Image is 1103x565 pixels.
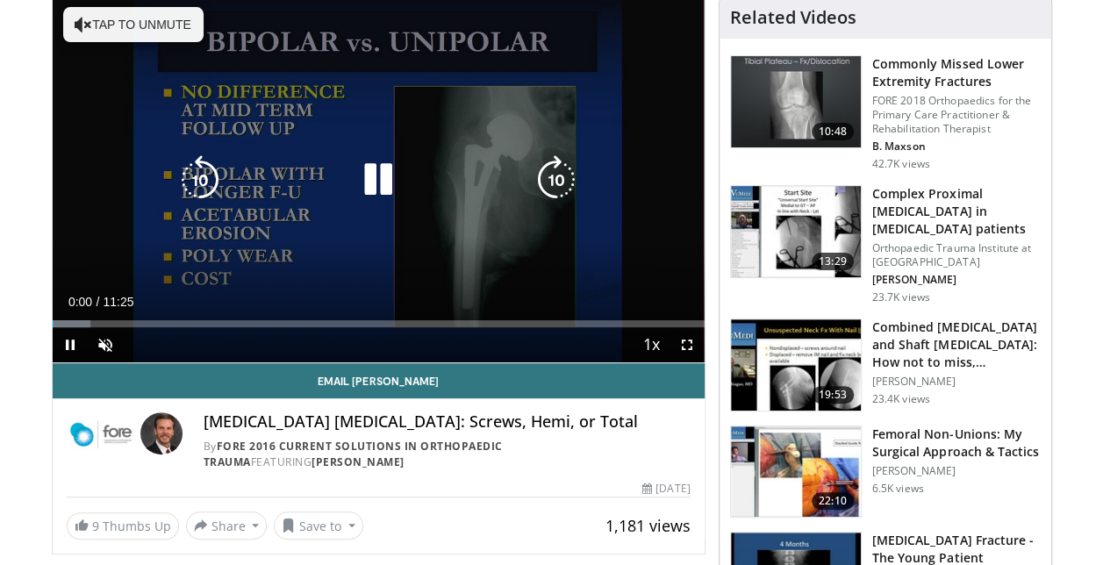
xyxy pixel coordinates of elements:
h4: [MEDICAL_DATA] [MEDICAL_DATA]: Screws, Hemi, or Total [204,412,691,432]
a: FORE 2016 Current Solutions in Orthopaedic Trauma [204,439,503,469]
span: 11:25 [103,295,133,309]
a: 9 Thumbs Up [67,512,179,540]
img: Avatar [140,412,183,454]
p: B. Maxson [872,139,1041,154]
p: [PERSON_NAME] [872,375,1041,389]
img: 245459_0002_1.png.150x105_q85_crop-smart_upscale.jpg [731,319,861,411]
span: 0:00 [68,295,92,309]
span: 13:29 [812,253,854,270]
a: [PERSON_NAME] [312,454,405,469]
p: 42.7K views [872,157,930,171]
span: 19:53 [812,386,854,404]
img: 4aa379b6-386c-4fb5-93ee-de5617843a87.150x105_q85_crop-smart_upscale.jpg [731,56,861,147]
a: 13:29 Complex Proximal [MEDICAL_DATA] in [MEDICAL_DATA] patients Orthopaedic Trauma Institute at ... [730,185,1041,304]
h3: Commonly Missed Lower Extremity Fractures [872,55,1041,90]
span: 9 [92,518,99,534]
p: FORE 2018 Orthopaedics for the Primary Care Practitioner & Rehabilitation Therapist [872,94,1041,136]
h3: Combined [MEDICAL_DATA] and Shaft [MEDICAL_DATA]: How not to miss, Techniqu… [872,318,1041,371]
a: 22:10 Femoral Non-Unions: My Surgical Approach & Tactics [PERSON_NAME] 6.5K views [730,426,1041,519]
h4: Related Videos [730,7,856,28]
button: Playback Rate [634,327,670,362]
p: [PERSON_NAME] [872,464,1041,478]
button: Tap to unmute [63,7,204,42]
p: 6.5K views [872,482,924,496]
div: [DATE] [642,481,690,497]
img: FORE 2016 Current Solutions in Orthopaedic Trauma [67,412,133,454]
div: Progress Bar [53,320,705,327]
button: Unmute [88,327,123,362]
img: b28afd99-48ff-4b08-9669-2cc8b2512f02.150x105_q85_crop-smart_upscale.jpg [731,426,861,518]
span: 22:10 [812,492,854,510]
p: [PERSON_NAME] [872,273,1041,287]
a: Email [PERSON_NAME] [53,363,705,398]
span: 1,181 views [605,515,691,536]
button: Save to [274,511,363,540]
p: 23.7K views [872,290,930,304]
span: / [97,295,100,309]
a: 19:53 Combined [MEDICAL_DATA] and Shaft [MEDICAL_DATA]: How not to miss, Techniqu… [PERSON_NAME] ... [730,318,1041,411]
p: 23.4K views [872,392,930,406]
a: 10:48 Commonly Missed Lower Extremity Fractures FORE 2018 Orthopaedics for the Primary Care Pract... [730,55,1041,171]
h3: Femoral Non-Unions: My Surgical Approach & Tactics [872,426,1041,461]
span: 10:48 [812,123,854,140]
img: 32f9c0e8-c1c1-4c19-a84e-b8c2f56ee032.150x105_q85_crop-smart_upscale.jpg [731,186,861,277]
button: Fullscreen [670,327,705,362]
p: Orthopaedic Trauma Institute at [GEOGRAPHIC_DATA] [872,241,1041,269]
button: Pause [53,327,88,362]
h3: Complex Proximal [MEDICAL_DATA] in [MEDICAL_DATA] patients [872,185,1041,238]
div: By FEATURING [204,439,691,470]
button: Share [186,511,268,540]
